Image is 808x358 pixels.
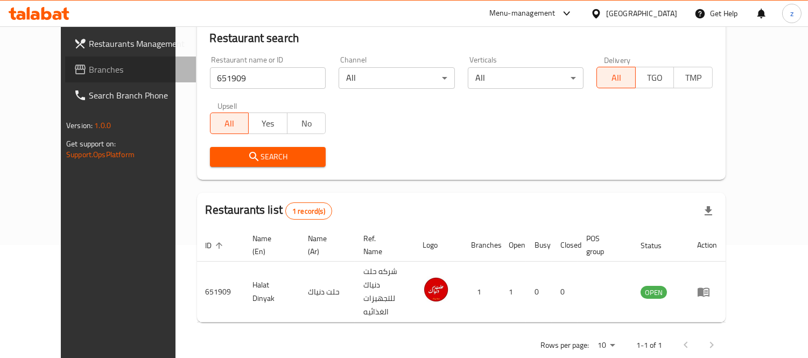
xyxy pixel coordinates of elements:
td: 1 [462,262,500,322]
span: z [790,8,793,19]
div: Export file [695,198,721,224]
input: Search for restaurant name or ID.. [210,67,326,89]
h2: Restaurant search [210,30,713,46]
div: Menu-management [489,7,556,20]
a: Branches [65,57,196,82]
span: POS group [586,232,619,258]
span: All [601,70,631,86]
td: 0 [552,262,578,322]
span: OPEN [641,286,667,299]
span: Status [641,239,676,252]
span: Yes [253,116,283,131]
div: Total records count [285,202,332,220]
p: 1-1 of 1 [636,339,662,352]
th: Action [688,229,726,262]
td: 1 [500,262,526,322]
button: All [596,67,636,88]
button: TGO [635,67,674,88]
button: All [210,113,249,134]
span: TMP [678,70,708,86]
span: 1.0.0 [94,118,111,132]
a: Restaurants Management [65,31,196,57]
th: Open [500,229,526,262]
td: 0 [526,262,552,322]
p: Rows per page: [540,339,589,352]
span: 1 record(s) [286,206,332,216]
th: Busy [526,229,552,262]
td: شركه حلت دنياك للتجهيزات الغذائيه [355,262,414,322]
h2: Restaurants list [206,202,332,220]
span: Ref. Name [363,232,401,258]
label: Upsell [217,102,237,109]
span: Search [219,150,318,164]
table: enhanced table [197,229,726,322]
div: All [339,67,455,89]
div: Menu [697,285,717,298]
div: All [468,67,584,89]
span: No [292,116,322,131]
span: All [215,116,245,131]
img: Halat Dinyak [423,276,449,303]
span: Get support on: [66,137,116,151]
td: 651909 [197,262,244,322]
th: Closed [552,229,578,262]
button: Yes [248,113,287,134]
a: Search Branch Phone [65,82,196,108]
button: Search [210,147,326,167]
span: TGO [640,70,670,86]
span: Version: [66,118,93,132]
label: Delivery [604,56,631,64]
span: Search Branch Phone [89,89,187,102]
button: TMP [673,67,713,88]
th: Branches [462,229,500,262]
button: No [287,113,326,134]
span: Name (En) [253,232,287,258]
span: Name (Ar) [308,232,342,258]
div: [GEOGRAPHIC_DATA] [606,8,677,19]
a: Support.OpsPlatform [66,148,135,162]
th: Logo [414,229,462,262]
td: حلت دنياك [299,262,355,322]
td: Halat Dinyak [244,262,300,322]
div: Rows per page: [593,338,619,354]
span: ID [206,239,226,252]
span: Branches [89,63,187,76]
span: Restaurants Management [89,37,187,50]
